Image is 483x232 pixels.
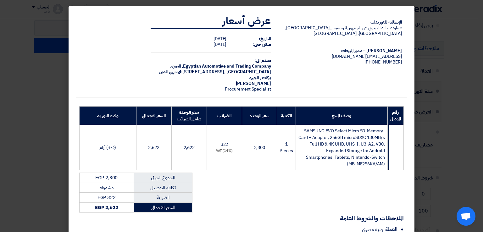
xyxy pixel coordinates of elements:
strong: صالح حتى: [253,41,271,48]
span: EGP 322 [97,194,116,201]
span: عماره 2 حارة الجبروني ش الجمهورية رمسيس [GEOGRAPHIC_DATA], [GEOGRAPHIC_DATA], [GEOGRAPHIC_DATA] [285,25,402,37]
span: SAMSUNG EVO Select Micro SD-Memory-Card + Adapter, 256GB microSDXC 130MB/s Full HD & 4K UHD, UHS-... [298,128,385,167]
span: 2,622 [184,144,195,151]
td: المجموع الجزئي [134,173,192,183]
strong: عرض أسعار [222,13,271,28]
td: السعر الاجمالي [134,202,192,213]
th: الكمية [277,107,296,125]
div: (14%) VAT [209,148,239,154]
strong: مقدم الى: [254,57,271,64]
strong: التاريخ: [259,36,271,42]
span: 1 Pieces [280,141,293,154]
span: 322 [221,141,228,148]
span: مشموله [100,184,114,191]
span: Egyptian Automotive and Trading Company, [182,63,271,69]
th: سعر الوحدة [242,107,277,125]
span: [EMAIL_ADDRESS][DOMAIN_NAME] [332,53,402,60]
th: الضرائب [207,107,242,125]
strong: EGP 2,622 [95,204,118,211]
span: (1-2) أيام [99,144,116,151]
span: [DATE] [214,36,226,42]
u: الملاحظات والشروط العامة [340,213,404,223]
div: [PERSON_NAME] – مدير المبيعات [281,48,402,54]
a: Open chat [457,207,475,226]
th: وقت التوريد [80,107,136,125]
th: وصف المنتج [296,107,387,125]
span: 2,300 [254,144,265,151]
span: [DATE] [214,41,226,48]
th: السعر الاجمالي [136,107,171,125]
span: 2,622 [148,144,159,151]
td: تكلفه التوصيل [134,183,192,193]
div: الإيطالية للتوريدات [281,19,402,25]
span: الجيزة, [GEOGRAPHIC_DATA] ,[STREET_ADDRESS] محمد بهي الدين بركات , الجيزة [159,63,271,81]
th: سعر الوحدة شامل الضرائب [171,107,207,125]
span: [PHONE_NUMBER] [364,59,402,65]
span: Procurement Specialist [225,86,271,92]
td: EGP 2,300 [80,173,134,183]
span: [PERSON_NAME] [236,80,271,87]
th: رقم الموديل [387,107,403,125]
td: الضريبة [134,193,192,203]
